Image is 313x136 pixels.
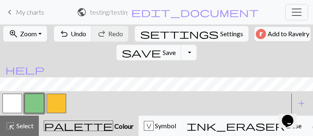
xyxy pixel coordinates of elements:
[77,7,87,18] span: public
[131,7,259,18] span: edit_document
[187,120,285,132] span: ink_eraser
[140,29,219,39] i: Settings
[140,28,219,39] span: settings
[5,64,45,75] span: help
[5,120,15,132] span: highlight_alt
[113,122,134,130] span: Colour
[122,47,161,58] span: save
[15,122,34,129] span: Select
[3,26,47,42] button: Zoom
[154,122,176,129] span: Symbol
[5,7,15,18] span: keyboard_arrow_left
[255,27,311,41] button: Add to Ravelry
[268,29,309,39] span: Add to Ravelry
[116,45,181,60] button: Save
[16,8,44,16] span: My charts
[54,26,92,42] button: Undo
[181,116,307,136] button: Erase
[256,29,266,39] img: Ravelry
[135,26,248,42] button: SettingsSettings
[297,98,306,109] span: add
[5,5,44,19] a: My charts
[139,116,181,136] button: V Symbol
[90,8,127,16] h2: testing / testing
[59,28,69,39] span: undo
[44,120,113,132] span: palette
[220,29,243,39] span: Settings
[20,30,37,37] span: Zoom
[39,116,139,136] button: Colour
[144,121,153,131] div: V
[71,30,86,37] span: Undo
[163,48,176,56] span: Save
[9,28,18,39] span: zoom_in
[285,4,308,20] button: Toggle navigation
[279,103,305,128] iframe: chat widget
